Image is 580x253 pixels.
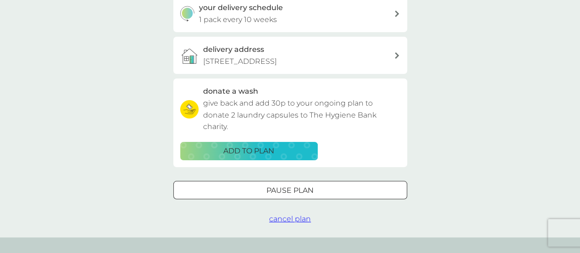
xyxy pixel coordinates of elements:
[266,185,314,197] p: Pause plan
[203,85,258,97] h3: donate a wash
[173,37,407,74] a: delivery address[STREET_ADDRESS]
[203,56,277,67] p: [STREET_ADDRESS]
[199,14,277,26] p: 1 pack every 10 weeks
[203,44,264,56] h3: delivery address
[203,97,400,133] p: give back and add 30p to your ongoing plan to donate 2 laundry capsules to The Hygiene Bank charity.
[269,213,311,225] button: cancel plan
[223,145,274,157] p: ADD TO PLAN
[269,214,311,223] span: cancel plan
[199,2,283,14] h3: your delivery schedule
[173,181,407,199] button: Pause plan
[180,142,318,160] button: ADD TO PLAN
